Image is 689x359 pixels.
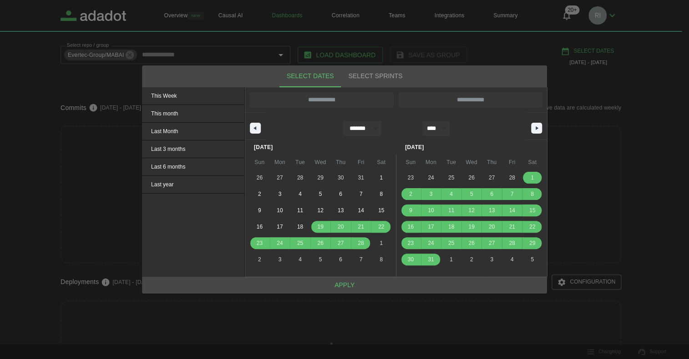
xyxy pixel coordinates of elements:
button: 13 [330,202,351,219]
span: 20 [489,219,495,235]
div: [DATE] [249,140,391,155]
span: Mon [270,155,290,170]
span: 24 [277,235,283,251]
span: Mon [421,155,441,170]
button: 22 [371,219,391,235]
button: Last year [142,176,244,194]
span: 6 [339,186,342,202]
button: 22 [522,219,542,235]
span: 22 [529,219,535,235]
button: 24 [270,235,290,251]
span: 17 [277,219,283,235]
button: 16 [249,219,270,235]
button: 5 [310,186,331,202]
button: Last 3 months [142,140,244,158]
span: Sat [522,155,542,170]
span: 17 [428,219,434,235]
span: Fri [502,155,522,170]
span: 9 [409,202,412,219]
button: 1 [371,170,391,186]
span: 26 [317,235,323,251]
button: 12 [310,202,331,219]
button: 20 [330,219,351,235]
span: Thu [481,155,502,170]
span: 30 [408,251,414,268]
button: 10 [421,202,441,219]
span: Last Month [142,123,244,140]
button: 27 [330,235,351,251]
span: 13 [489,202,495,219]
span: 20 [338,219,344,235]
button: 30 [400,251,421,268]
button: 28 [351,235,371,251]
span: 31 [428,251,434,268]
span: 5 [470,186,473,202]
button: 2 [400,186,421,202]
button: 8 [371,186,391,202]
span: 11 [297,202,303,219]
span: 7 [360,186,363,202]
span: 8 [380,186,383,202]
button: 9 [249,202,270,219]
button: 1 [522,170,542,186]
button: 27 [481,235,502,251]
span: 23 [257,235,263,251]
span: 4 [299,186,302,202]
span: 13 [338,202,344,219]
button: 23 [400,235,421,251]
span: 25 [448,235,454,251]
button: Apply [142,277,547,294]
button: 17 [421,219,441,235]
button: Select Dates [279,65,341,87]
span: 14 [358,202,364,219]
span: 5 [319,186,322,202]
span: Tue [441,155,461,170]
button: 8 [522,186,542,202]
span: 11 [448,202,454,219]
button: This month [142,105,244,123]
button: 19 [461,219,482,235]
button: 18 [441,219,461,235]
button: 23 [249,235,270,251]
span: Sun [400,155,421,170]
span: Last year [142,176,244,193]
span: 9 [258,202,261,219]
span: 18 [448,219,454,235]
button: 7 [502,186,522,202]
span: 10 [277,202,283,219]
button: Last 6 months [142,158,244,176]
button: 26 [461,235,482,251]
span: 28 [509,235,515,251]
span: This month [142,105,244,122]
button: 9 [400,202,421,219]
span: 19 [317,219,323,235]
button: 2 [249,186,270,202]
button: This Week [142,87,244,105]
span: 12 [468,202,474,219]
span: 6 [490,186,493,202]
span: 2 [409,186,412,202]
span: Tue [290,155,310,170]
span: 16 [408,219,414,235]
span: 3 [278,186,281,202]
button: 18 [290,219,310,235]
span: 7 [511,186,514,202]
span: 27 [338,235,344,251]
span: 22 [378,219,384,235]
span: 2 [258,186,261,202]
span: 16 [257,219,263,235]
span: 23 [408,235,414,251]
span: Fri [351,155,371,170]
span: 3 [429,186,432,202]
button: 4 [290,186,310,202]
div: [DATE] [400,140,542,155]
button: 6 [330,186,351,202]
span: 28 [358,235,364,251]
button: 19 [310,219,331,235]
span: 15 [378,202,384,219]
span: 29 [529,235,535,251]
button: Last Month [142,123,244,140]
span: 1 [531,170,534,186]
